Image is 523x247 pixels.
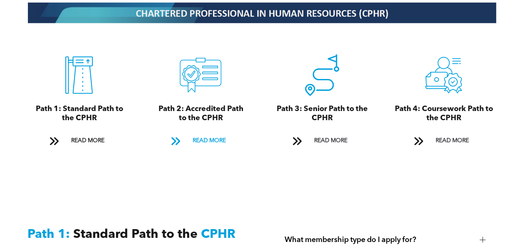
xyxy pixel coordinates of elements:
[165,133,236,148] a: READ MORE
[73,228,198,241] span: Standard Path to the
[43,133,115,148] a: READ MORE
[201,228,235,241] span: CPHR
[311,133,350,148] span: READ MORE
[35,105,123,122] span: Path 1: Standard Path to the CPHR
[286,133,358,148] a: READ MORE
[158,105,243,122] span: Path 2: Accredited Path to the CPHR
[277,105,368,122] span: Path 3: Senior Path to the CPHR
[432,133,471,148] span: READ MORE
[285,235,473,245] span: What membership type do I apply for?
[189,133,228,148] span: READ MORE
[394,105,493,122] span: Path 4: Coursework Path to the CPHR
[27,228,70,241] span: Path 1:
[68,133,107,148] span: READ MORE
[408,133,479,148] a: READ MORE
